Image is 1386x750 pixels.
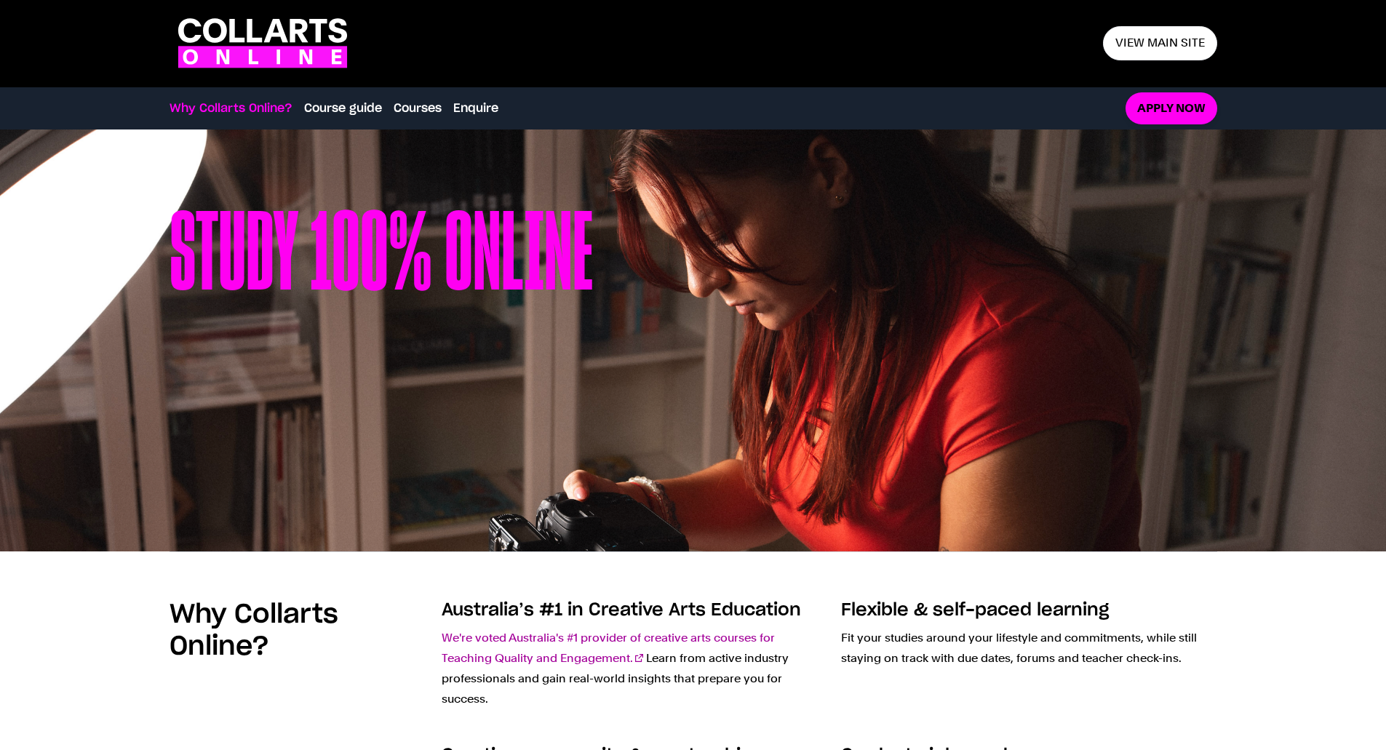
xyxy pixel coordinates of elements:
[170,100,292,117] a: Why Collarts Online?
[453,100,498,117] a: Enquire
[442,628,818,709] p: Learn from active industry professionals and gain real-world insights that prepare you for success.
[394,100,442,117] a: Courses
[442,631,775,665] a: We're voted Australia's #1 provider of creative arts courses for Teaching Quality and Engagement.
[170,599,424,663] h2: Why Collarts Online?
[1126,92,1217,125] a: Apply now
[841,628,1217,669] p: Fit your studies around your lifestyle and commitments, while still staying on track with due dat...
[304,100,382,117] a: Course guide
[170,202,593,479] h1: Study 100% online
[442,599,818,622] h3: Australia’s #1 in Creative Arts Education
[841,599,1217,622] h3: Flexible & self-paced learning
[1103,26,1217,60] a: View main site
